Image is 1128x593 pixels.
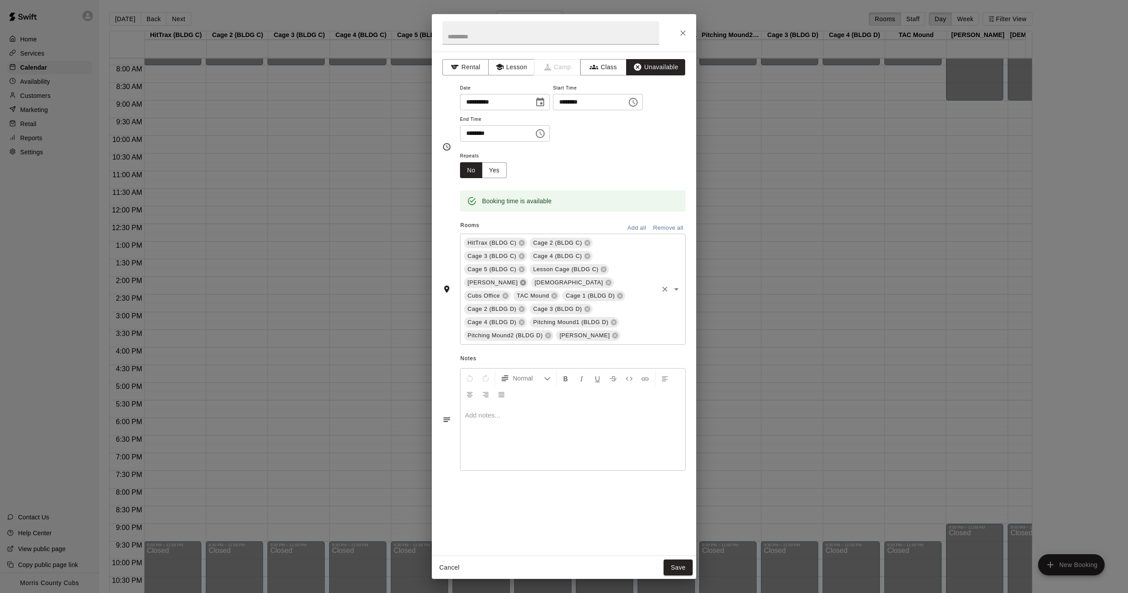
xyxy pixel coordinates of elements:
span: [PERSON_NAME] [556,331,613,340]
button: Choose time, selected time is 6:00 PM [624,93,642,111]
svg: Rooms [442,285,451,294]
button: No [460,162,482,179]
span: Normal [513,374,544,383]
span: [DEMOGRAPHIC_DATA] [531,278,607,287]
button: Insert Code [622,370,637,386]
span: Pitching Mound1 (BLDG D) [530,318,612,327]
button: Undo [462,370,477,386]
button: Choose time, selected time is 9:30 PM [531,125,549,142]
button: Yes [482,162,507,179]
button: Justify Align [494,386,509,402]
span: Pitching Mound2 (BLDG D) [464,331,546,340]
button: Formatting Options [497,370,554,386]
div: Cage 1 (BLDG D) [562,291,625,301]
div: Cage 4 (BLDG C) [530,251,593,261]
span: Rooms [460,222,479,228]
div: Cage 5 (BLDG C) [464,264,527,275]
div: Cage 4 (BLDG D) [464,317,527,328]
span: Cage 5 (BLDG C) [464,265,520,274]
span: End Time [460,114,550,126]
div: outlined button group [460,162,507,179]
span: Cage 4 (BLDG D) [464,318,520,327]
svg: Timing [442,142,451,151]
button: Open [670,283,683,295]
span: Start Time [553,82,643,94]
button: Remove all [651,221,686,235]
div: [DEMOGRAPHIC_DATA] [531,277,614,288]
button: Unavailable [626,59,685,75]
button: Right Align [478,386,493,402]
button: Format Strikethrough [606,370,621,386]
div: HitTrax (BLDG C) [464,238,527,248]
button: Close [675,25,691,41]
span: Camps can only be created in the Services page [534,59,581,75]
svg: Notes [442,415,451,424]
div: Cage 2 (BLDG C) [530,238,593,248]
div: TAC Mound [513,291,560,301]
span: Cubs Office [464,291,504,300]
div: Cage 3 (BLDG C) [464,251,527,261]
button: Class [580,59,627,75]
button: Center Align [462,386,477,402]
button: Left Align [657,370,672,386]
span: Repeats [460,150,514,162]
button: Save [664,559,693,576]
button: Redo [478,370,493,386]
button: Rental [442,59,489,75]
span: Cage 4 (BLDG C) [530,252,586,261]
button: Cancel [435,559,464,576]
span: HitTrax (BLDG C) [464,239,520,247]
span: TAC Mound [513,291,553,300]
div: Pitching Mound2 (BLDG D) [464,330,553,341]
span: Cage 1 (BLDG D) [562,291,618,300]
button: Clear [659,283,671,295]
button: Add all [623,221,651,235]
button: Lesson [488,59,534,75]
div: Pitching Mound1 (BLDG D) [530,317,619,328]
span: Cage 2 (BLDG C) [530,239,586,247]
button: Format Italics [574,370,589,386]
span: Cage 3 (BLDG D) [530,305,586,313]
div: Booking time is available [482,193,552,209]
button: Format Underline [590,370,605,386]
div: Lesson Cage (BLDG C) [530,264,609,275]
button: Format Bold [558,370,573,386]
button: Choose date, selected date is Oct 25, 2025 [531,93,549,111]
div: Cage 2 (BLDG D) [464,304,527,314]
span: Date [460,82,550,94]
span: [PERSON_NAME] [464,278,521,287]
div: Cage 3 (BLDG D) [530,304,593,314]
div: [PERSON_NAME] [464,277,528,288]
div: Cubs Office [464,291,511,301]
span: Lesson Cage (BLDG C) [530,265,602,274]
div: [PERSON_NAME] [556,330,620,341]
span: Notes [460,352,686,366]
button: Insert Link [638,370,653,386]
span: Cage 3 (BLDG C) [464,252,520,261]
span: Cage 2 (BLDG D) [464,305,520,313]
